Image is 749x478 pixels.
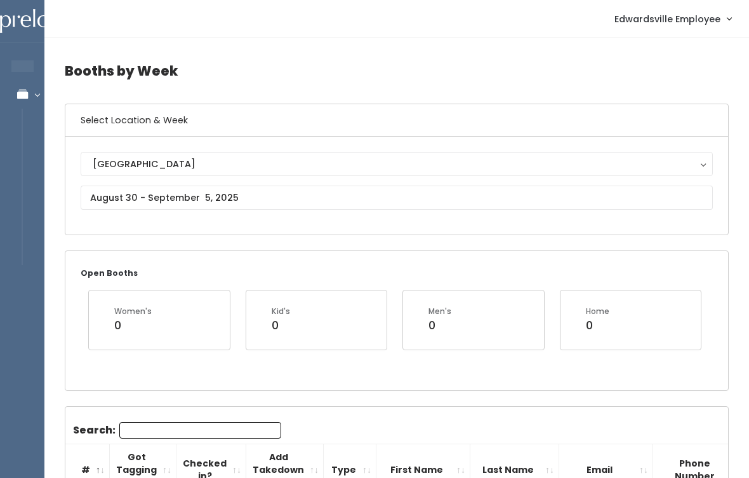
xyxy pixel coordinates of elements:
div: 0 [428,317,451,334]
div: Men's [428,306,451,317]
div: Women's [114,306,152,317]
div: 0 [114,317,152,334]
div: Home [586,306,609,317]
label: Search: [73,422,281,439]
h6: Select Location & Week [65,104,728,137]
button: [GEOGRAPHIC_DATA] [81,152,713,176]
div: 0 [272,317,290,334]
span: Edwardsville Employee [614,12,720,26]
div: [GEOGRAPHIC_DATA] [93,157,701,171]
a: Edwardsville Employee [602,5,744,32]
div: 0 [586,317,609,334]
div: Kid's [272,306,290,317]
small: Open Booths [81,268,138,278]
input: Search: [119,422,281,439]
h4: Booths by Week [65,53,729,88]
input: August 30 - September 5, 2025 [81,186,713,210]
